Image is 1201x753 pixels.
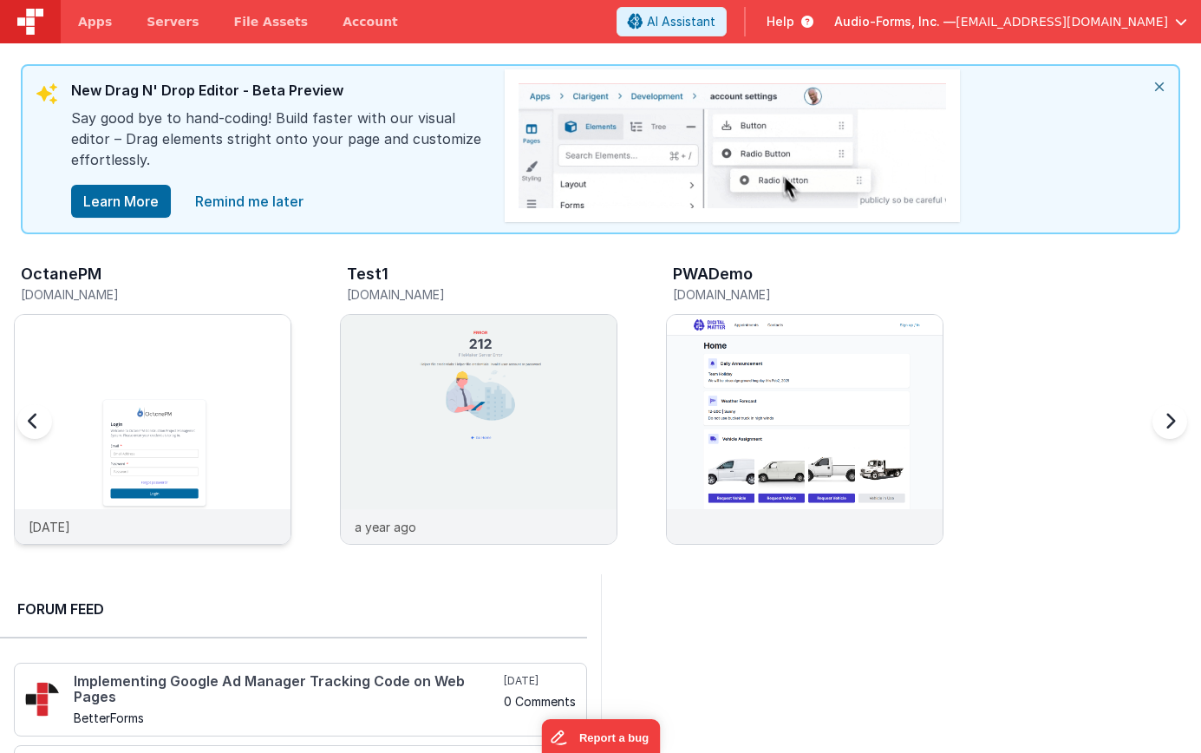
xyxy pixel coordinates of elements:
button: Learn More [71,185,171,218]
h4: Implementing Google Ad Manager Tracking Code on Web Pages [74,674,500,704]
h5: [DATE] [504,674,576,688]
span: Audio-Forms, Inc. — [834,13,956,30]
span: [EMAIL_ADDRESS][DOMAIN_NAME] [956,13,1168,30]
h5: 0 Comments [504,695,576,708]
h5: [DOMAIN_NAME] [673,288,943,301]
i: close [1140,66,1178,108]
p: a year ago [355,518,416,536]
h3: PWADemo [673,265,753,283]
h3: OctanePM [21,265,101,283]
img: 295_2.png [25,682,60,717]
span: AI Assistant [647,13,715,30]
div: New Drag N' Drop Editor - Beta Preview [71,80,487,108]
a: close [185,184,314,219]
h5: [DOMAIN_NAME] [347,288,617,301]
h3: Test1 [347,265,388,283]
span: Apps [78,13,112,30]
h5: BetterForms [74,711,500,724]
button: AI Assistant [617,7,727,36]
button: Audio-Forms, Inc. — [EMAIL_ADDRESS][DOMAIN_NAME] [834,13,1187,30]
span: Servers [147,13,199,30]
div: Say good bye to hand-coding! Build faster with our visual editor – Drag elements stright onto you... [71,108,487,184]
a: Implementing Google Ad Manager Tracking Code on Web Pages BetterForms [DATE] 0 Comments [14,663,587,737]
h5: [DOMAIN_NAME] [21,288,291,301]
span: File Assets [234,13,309,30]
h2: Forum Feed [17,599,570,619]
span: Help [767,13,794,30]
